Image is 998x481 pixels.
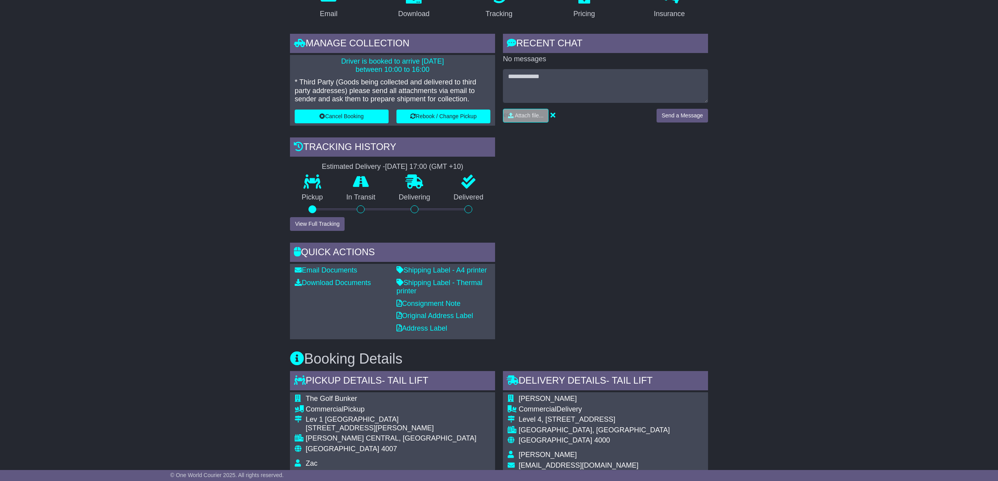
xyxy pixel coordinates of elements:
p: No messages [503,55,708,64]
div: Tracking history [290,137,495,159]
p: In Transit [335,193,387,202]
span: Zac [306,459,317,467]
div: Lev 1 [GEOGRAPHIC_DATA] [306,415,476,424]
div: Pickup Details [290,371,495,392]
span: Commercial [306,405,343,413]
div: Email [320,9,338,19]
button: View Full Tracking [290,217,345,231]
h3: Booking Details [290,351,708,367]
div: Delivery [519,405,670,414]
div: Pickup [306,405,476,414]
div: Insurance [654,9,685,19]
a: Shipping Label - A4 printer [396,266,487,274]
div: Manage collection [290,34,495,55]
a: Consignment Note [396,300,460,307]
a: Address Label [396,324,447,332]
span: [GEOGRAPHIC_DATA] [519,436,592,444]
div: Download [398,9,429,19]
div: [GEOGRAPHIC_DATA], [GEOGRAPHIC_DATA] [519,426,670,435]
span: [EMAIL_ADDRESS][DOMAIN_NAME] [519,461,638,469]
div: Tracking [486,9,512,19]
a: Download Documents [295,279,371,287]
div: Level 4, [STREET_ADDRESS] [519,415,670,424]
button: Rebook / Change Pickup [396,110,490,123]
p: Driver is booked to arrive [DATE] between 10:00 to 16:00 [295,57,490,74]
div: Pricing [573,9,595,19]
div: Estimated Delivery - [290,163,495,171]
span: 4000 [594,436,610,444]
span: The Golf Bunker [306,395,357,402]
span: © One World Courier 2025. All rights reserved. [170,472,284,478]
a: Original Address Label [396,312,473,320]
a: Email Documents [295,266,357,274]
span: [GEOGRAPHIC_DATA] [306,445,379,453]
div: RECENT CHAT [503,34,708,55]
p: Delivered [442,193,495,202]
span: 4007 [381,445,397,453]
span: [PERSON_NAME] [519,395,577,402]
div: Delivery Details [503,371,708,392]
a: Shipping Label - Thermal printer [396,279,482,295]
div: Quick Actions [290,243,495,264]
p: Delivering [387,193,442,202]
span: [PERSON_NAME] [519,451,577,459]
div: [STREET_ADDRESS][PERSON_NAME] [306,424,476,433]
span: Commercial [519,405,556,413]
span: - Tail Lift [382,375,428,386]
button: Cancel Booking [295,110,389,123]
span: - Tail Lift [606,375,653,386]
button: Send a Message [657,109,708,123]
div: [DATE] 17:00 (GMT +10) [385,163,463,171]
div: [PERSON_NAME] CENTRAL, [GEOGRAPHIC_DATA] [306,434,476,443]
p: Pickup [290,193,335,202]
p: * Third Party (Goods being collected and delivered to third party addresses) please send all atta... [295,78,490,104]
